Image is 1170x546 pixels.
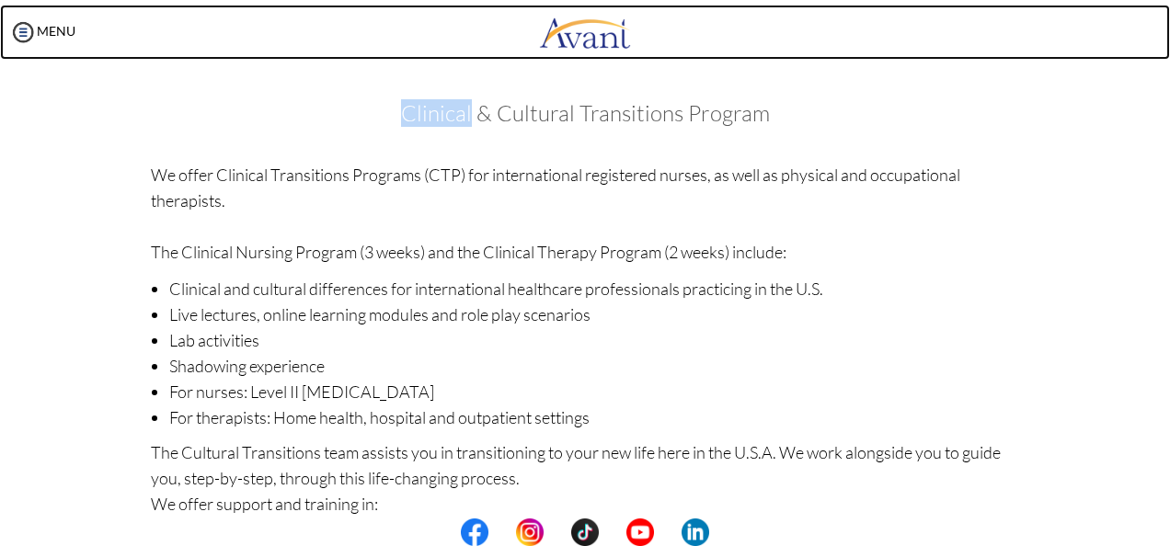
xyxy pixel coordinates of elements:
p: We offer Clinical Transitions Programs (CTP) for international registered nurses, as well as phys... [151,162,1020,265]
img: blank.png [654,518,682,546]
h3: Clinical & Cultural Transitions Program [151,101,1020,125]
li: Clinical and cultural differences for international healthcare professionals practicing in the U.S. [169,276,1020,301]
img: blank.png [599,518,626,546]
img: blank.png [488,518,516,546]
li: Shadowing experience [169,353,1020,379]
li: Live lectures, online learning modules and role play scenarios [169,301,1020,327]
img: icon-menu.png [9,18,37,46]
img: li.png [682,518,709,546]
li: For nurses: Level II [MEDICAL_DATA] [169,379,1020,404]
img: yt.png [626,518,654,546]
li: Lab activities [169,327,1020,353]
img: in.png [516,518,544,546]
a: MENU [9,23,75,39]
img: tt.png [571,518,599,546]
img: fb.png [461,518,488,546]
img: logo.png [539,5,631,60]
li: For therapists: Home health, hospital and outpatient settings [169,404,1020,430]
img: blank.png [544,518,571,546]
p: The Cultural Transitions team assists you in transitioning to your new life here in the U.S.A. We... [151,439,1020,517]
